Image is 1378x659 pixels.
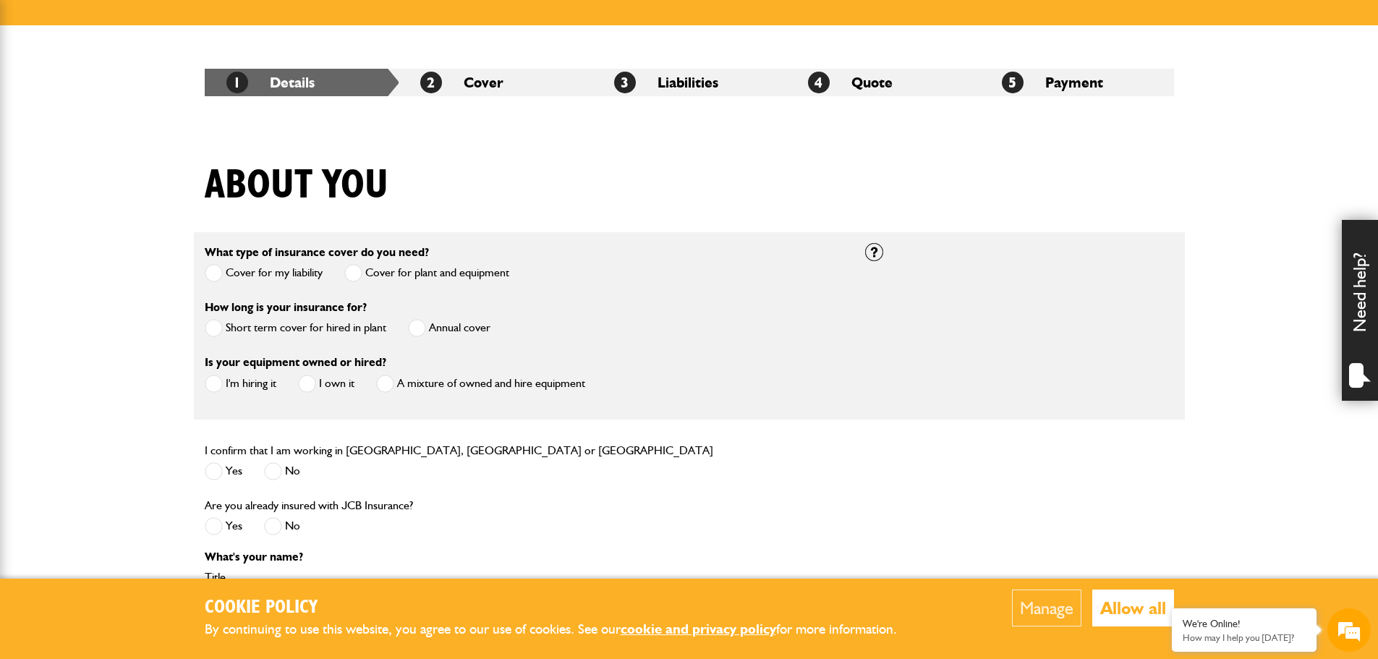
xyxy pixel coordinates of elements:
button: Manage [1012,590,1081,626]
label: I own it [298,375,354,393]
h2: Cookie Policy [205,597,921,619]
a: cookie and privacy policy [621,621,776,637]
label: I confirm that I am working in [GEOGRAPHIC_DATA], [GEOGRAPHIC_DATA] or [GEOGRAPHIC_DATA] [205,445,713,456]
span: 2 [420,72,442,93]
span: 1 [226,72,248,93]
label: Is your equipment owned or hired? [205,357,386,368]
label: A mixture of owned and hire equipment [376,375,585,393]
p: By continuing to use this website, you agree to our use of cookies. See our for more information. [205,618,921,641]
span: 5 [1002,72,1024,93]
label: Cover for plant and equipment [344,264,509,282]
div: Need help? [1342,220,1378,401]
li: Details [205,69,399,96]
li: Cover [399,69,592,96]
label: Short term cover for hired in plant [205,319,386,337]
span: 3 [614,72,636,93]
li: Liabilities [592,69,786,96]
label: What type of insurance cover do you need? [205,247,429,258]
label: How long is your insurance for? [205,302,367,313]
p: How may I help you today? [1183,632,1306,643]
label: Are you already insured with JCB Insurance? [205,500,413,511]
li: Payment [980,69,1174,96]
p: What's your name? [205,551,843,563]
label: No [264,462,300,480]
label: Yes [205,517,242,535]
label: No [264,517,300,535]
label: Yes [205,462,242,480]
li: Quote [786,69,980,96]
h1: About you [205,161,388,210]
label: Title [205,571,843,583]
button: Allow all [1092,590,1174,626]
div: We're Online! [1183,618,1306,630]
span: 4 [808,72,830,93]
label: Cover for my liability [205,264,323,282]
label: Annual cover [408,319,490,337]
label: I'm hiring it [205,375,276,393]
